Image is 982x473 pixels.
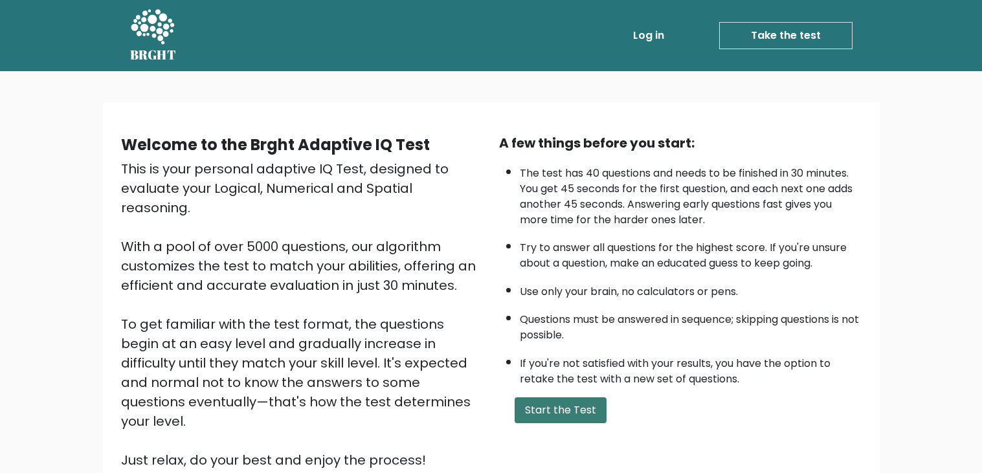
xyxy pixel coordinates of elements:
[121,159,484,470] div: This is your personal adaptive IQ Test, designed to evaluate your Logical, Numerical and Spatial ...
[628,23,669,49] a: Log in
[520,234,862,271] li: Try to answer all questions for the highest score. If you're unsure about a question, make an edu...
[130,47,177,63] h5: BRGHT
[121,134,430,155] b: Welcome to the Brght Adaptive IQ Test
[499,133,862,153] div: A few things before you start:
[520,305,862,343] li: Questions must be answered in sequence; skipping questions is not possible.
[515,397,607,423] button: Start the Test
[719,22,853,49] a: Take the test
[520,159,862,228] li: The test has 40 questions and needs to be finished in 30 minutes. You get 45 seconds for the firs...
[520,278,862,300] li: Use only your brain, no calculators or pens.
[130,5,177,66] a: BRGHT
[520,349,862,387] li: If you're not satisfied with your results, you have the option to retake the test with a new set ...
